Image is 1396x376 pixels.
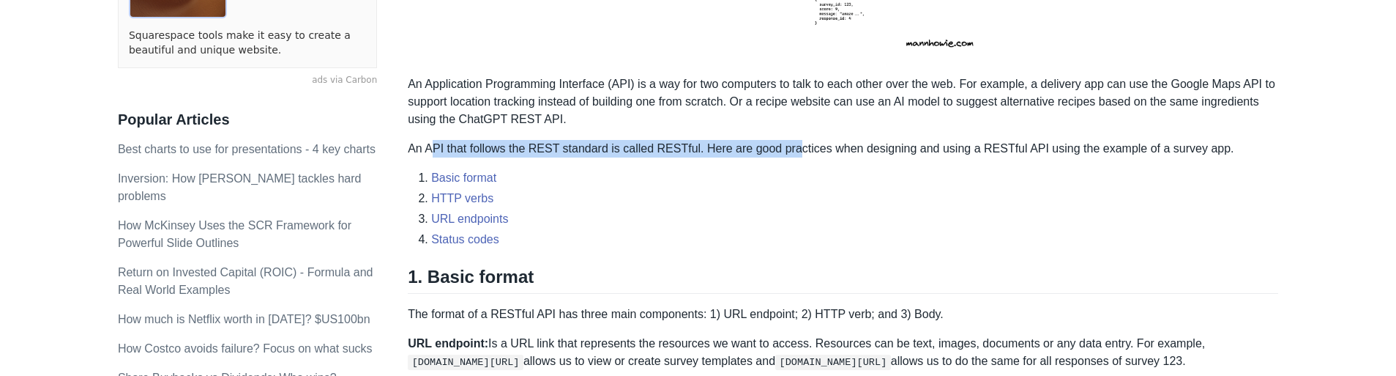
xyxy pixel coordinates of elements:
[129,29,366,57] a: Squarespace tools make it easy to create a beautiful and unique website.
[408,306,1278,323] p: The format of a RESTful API has three main components: 1) URL endpoint; 2) HTTP verb; and 3) Body.
[408,75,1278,128] p: An Application Programming Interface (API) is a way for two computers to talk to each other over ...
[408,355,523,369] code: [DOMAIN_NAME][URL]
[118,172,362,202] a: Inversion: How [PERSON_NAME] tackles hard problems
[118,219,351,249] a: How McKinsey Uses the SCR Framework for Powerful Slide Outlines
[431,233,499,246] a: Status codes
[408,266,1278,294] h2: 1. Basic format
[408,140,1278,158] p: An API that follows the REST standard is called RESTful. Here are good practices when designing a...
[431,213,508,225] a: URL endpoints
[431,192,493,204] a: HTTP verbs
[118,143,376,155] a: Best charts to use for presentations - 4 key charts
[118,342,373,355] a: How Costco avoids failure? Focus on what sucks
[118,111,377,129] h3: Popular Articles
[118,74,377,87] a: ads via Carbon
[431,172,496,184] a: Basic format
[408,335,1278,370] p: Is a URL link that represents the resources we want to access. Resources can be text, images, doc...
[118,266,373,296] a: Return on Invested Capital (ROIC) - Formula and Real World Examples
[408,337,488,350] strong: URL endpoint:
[118,313,370,325] a: How much is Netflix worth in [DATE]? $US100bn
[775,355,891,369] code: [DOMAIN_NAME][URL]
